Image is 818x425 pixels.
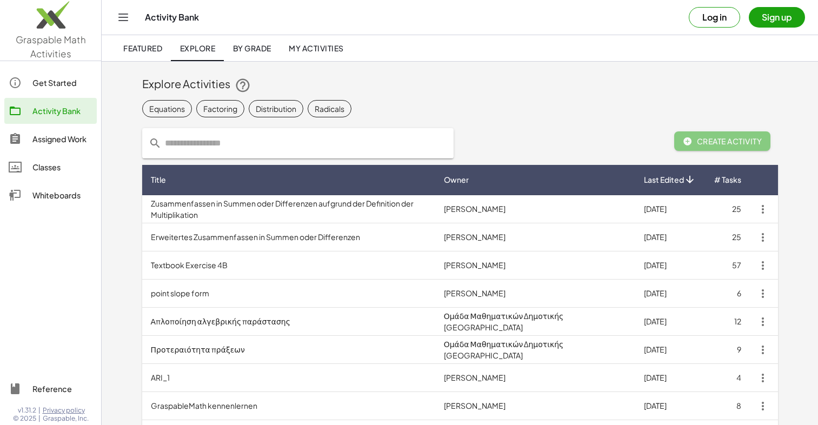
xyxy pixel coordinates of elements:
[123,43,162,53] span: Featured
[142,195,435,223] td: Zusammenfassen in Summen oder Differenzen aufgrund der Definition der Multiplikation
[674,131,771,151] button: Create Activity
[435,364,635,392] td: [PERSON_NAME]
[142,223,435,251] td: Erweitertes Zusammenfassen in Summen oder Differenzen
[43,414,89,423] span: Graspable, Inc.
[635,251,705,280] td: [DATE]
[705,223,750,251] td: 25
[32,104,92,117] div: Activity Bank
[142,251,435,280] td: Textbook Exercise 4B
[32,189,92,202] div: Whiteboards
[705,308,750,336] td: 12
[142,308,435,336] td: Απλοποίηση αλγεβρικής παράστασης
[115,9,132,26] button: Toggle navigation
[32,76,92,89] div: Get Started
[43,406,89,415] a: Privacy policy
[256,103,296,114] div: Distribution
[705,251,750,280] td: 57
[705,336,750,364] td: 9
[4,376,97,402] a: Reference
[32,132,92,145] div: Assigned Work
[32,161,92,174] div: Classes
[714,174,741,185] span: # Tasks
[4,70,97,96] a: Get Started
[4,182,97,208] a: Whiteboards
[689,7,740,28] button: Log in
[705,195,750,223] td: 25
[435,223,635,251] td: [PERSON_NAME]
[16,34,86,59] span: Graspable Math Activities
[151,174,166,185] span: Title
[435,308,635,336] td: Ομάδα Μαθηματικών Δημοτικής [GEOGRAPHIC_DATA]
[142,392,435,420] td: GraspableMath kennenlernen
[179,43,215,53] span: Explore
[635,223,705,251] td: [DATE]
[435,336,635,364] td: Ομάδα Μαθηματικών Δημοτικής [GEOGRAPHIC_DATA]
[635,280,705,308] td: [DATE]
[289,43,344,53] span: My Activities
[635,195,705,223] td: [DATE]
[644,174,684,185] span: Last Edited
[635,336,705,364] td: [DATE]
[4,98,97,124] a: Activity Bank
[142,364,435,392] td: ARI_1
[683,136,762,146] span: Create Activity
[435,392,635,420] td: [PERSON_NAME]
[38,414,41,423] span: |
[435,280,635,308] td: [PERSON_NAME]
[142,280,435,308] td: point slope form
[315,103,344,114] div: Radicals
[635,364,705,392] td: [DATE]
[232,43,271,53] span: By Grade
[149,103,185,114] div: Equations
[142,76,778,94] div: Explore Activities
[149,137,162,150] i: prepended action
[32,382,92,395] div: Reference
[38,406,41,415] span: |
[142,336,435,364] td: Προτεραιότητα πράξεων
[444,174,469,185] span: Owner
[18,406,36,415] span: v1.31.2
[4,126,97,152] a: Assigned Work
[4,154,97,180] a: Classes
[749,7,805,28] button: Sign up
[435,251,635,280] td: [PERSON_NAME]
[705,392,750,420] td: 8
[705,364,750,392] td: 4
[203,103,237,114] div: Factoring
[435,195,635,223] td: [PERSON_NAME]
[635,392,705,420] td: [DATE]
[705,280,750,308] td: 6
[635,308,705,336] td: [DATE]
[13,414,36,423] span: © 2025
